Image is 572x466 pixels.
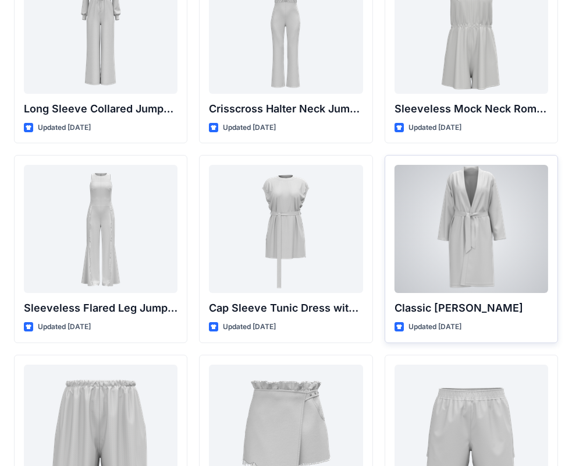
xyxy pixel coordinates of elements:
p: Updated [DATE] [408,321,461,333]
p: Long Sleeve Collared Jumpsuit with Belt [24,101,177,117]
p: Updated [DATE] [223,321,276,333]
p: Cap Sleeve Tunic Dress with Belt [209,300,363,316]
p: Updated [DATE] [38,122,91,134]
a: Classic Terry Robe [395,165,548,293]
p: Sleeveless Mock Neck Romper with Drawstring Waist [395,101,548,117]
p: Updated [DATE] [408,122,461,134]
a: Sleeveless Flared Leg Jumpsuit [24,165,177,293]
p: Updated [DATE] [38,321,91,333]
a: Cap Sleeve Tunic Dress with Belt [209,165,363,293]
p: Crisscross Halter Neck Jumpsuit [209,101,363,117]
p: Classic [PERSON_NAME] [395,300,548,316]
p: Sleeveless Flared Leg Jumpsuit [24,300,177,316]
p: Updated [DATE] [223,122,276,134]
